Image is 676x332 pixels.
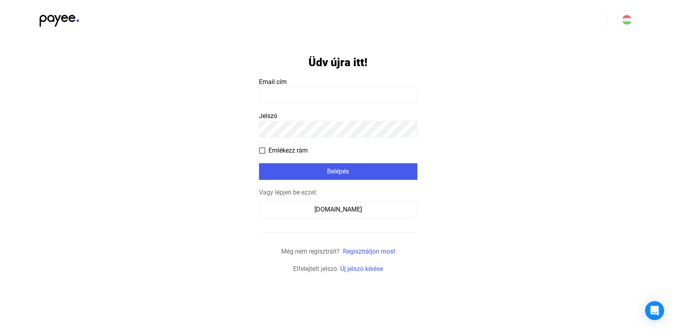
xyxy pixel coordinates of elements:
button: Belépés [259,163,417,180]
div: Belépés [261,167,415,176]
span: Emlékezz rám [268,146,308,155]
h1: Üdv újra itt! [308,55,368,69]
span: Jelszó [259,112,277,120]
div: Vagy lépjen be ezzel: [259,188,417,197]
span: Email cím [259,78,287,86]
div: Open Intercom Messenger [645,301,664,320]
button: HU [617,10,636,29]
a: Regisztráljon most [343,248,395,255]
div: [DOMAIN_NAME] [262,205,415,214]
a: [DOMAIN_NAME] [259,206,417,213]
a: Új jelszó kérése [340,265,383,273]
img: black-payee-blue-dot.svg [40,10,79,27]
span: Még nem regisztrált? [281,248,340,255]
img: HU [622,15,632,25]
span: Elfelejtett jelszó [293,265,337,273]
button: [DOMAIN_NAME] [259,201,417,218]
